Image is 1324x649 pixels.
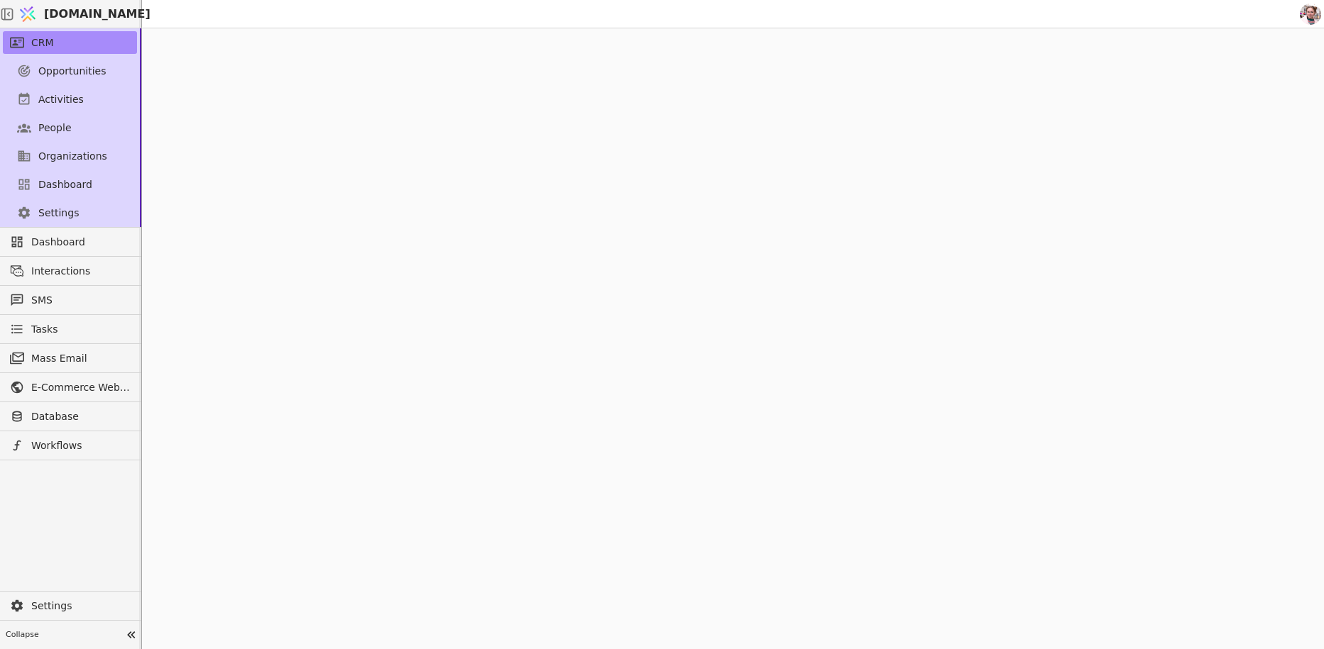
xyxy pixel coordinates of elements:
span: E-Commerce Web Development at Zona Digital Agency [31,380,130,395]
span: Activities [38,92,84,107]
span: Interactions [31,264,130,279]
a: CRM [3,31,137,54]
a: Dashboard [3,231,137,253]
a: Mass Email [3,347,137,370]
span: Settings [31,599,130,614]
span: Database [31,409,130,424]
span: Opportunities [38,64,106,79]
a: Dashboard [3,173,137,196]
span: Dashboard [38,177,92,192]
a: Activities [3,88,137,111]
a: Workflows [3,434,137,457]
a: Database [3,405,137,428]
a: Settings [3,594,137,617]
a: Organizations [3,145,137,167]
a: [DOMAIN_NAME] [14,1,142,28]
img: 1611404642663-DSC_1169-po-%D1%81cropped.jpg [1300,1,1321,27]
span: Workflows [31,438,130,453]
span: People [38,121,72,135]
img: Logo [17,1,38,28]
a: Opportunities [3,60,137,82]
a: Settings [3,201,137,224]
a: E-Commerce Web Development at Zona Digital Agency [3,376,137,399]
a: People [3,116,137,139]
a: Interactions [3,260,137,282]
span: Tasks [31,322,58,337]
span: SMS [31,293,130,308]
span: [DOMAIN_NAME] [44,6,151,23]
span: Organizations [38,149,107,164]
span: Settings [38,206,79,221]
span: Collapse [6,629,121,641]
a: Tasks [3,318,137,340]
span: CRM [31,35,54,50]
span: Mass Email [31,351,130,366]
span: Dashboard [31,235,130,250]
a: SMS [3,289,137,311]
